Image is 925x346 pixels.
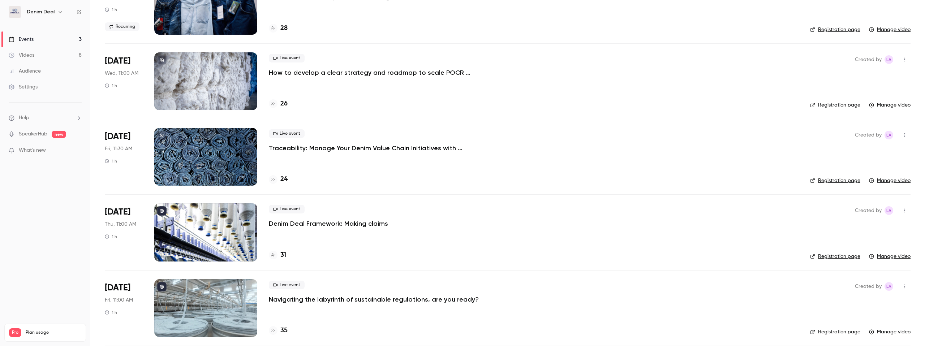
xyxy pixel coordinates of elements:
[105,297,133,304] span: Fri, 11:00 AM
[269,68,486,77] a: How to develop a clear strategy and roadmap to scale POCR cotton as a brand?
[105,206,130,218] span: [DATE]
[869,26,911,33] a: Manage video
[855,206,882,215] span: Created by
[52,131,66,138] span: new
[886,206,891,215] span: LA
[269,295,479,304] a: Navigating the labyrinth of sustainable regulations, are you ready?
[105,310,117,315] div: 1 h
[269,54,305,62] span: Live event
[27,8,55,16] h6: Denim Deal
[9,6,21,18] img: Denim Deal
[885,206,893,215] span: Lavinia Aparaschivei
[269,174,288,184] a: 24
[105,22,139,31] span: Recurring
[855,55,882,64] span: Created by
[19,114,29,122] span: Help
[105,83,117,88] div: 1 h
[869,253,911,260] a: Manage video
[269,219,388,228] a: Denim Deal Framework: Making claims
[869,101,911,109] a: Manage video
[269,281,305,289] span: Live event
[105,52,143,110] div: May 28 Wed, 11:00 AM (Europe/Berlin)
[105,7,117,13] div: 1 h
[886,131,891,139] span: LA
[810,26,860,33] a: Registration page
[105,279,143,337] div: Apr 4 Fri, 11:00 AM (Europe/Madrid)
[269,144,486,152] a: Traceability: Manage Your Denim Value Chain Initiatives with Confidence
[886,282,891,291] span: LA
[280,326,288,336] h4: 35
[855,282,882,291] span: Created by
[869,328,911,336] a: Manage video
[810,177,860,184] a: Registration page
[885,55,893,64] span: Lavinia Aparaschivei
[9,328,21,337] span: Pro
[105,70,138,77] span: Wed, 11:00 AM
[9,36,34,43] div: Events
[886,55,891,64] span: LA
[269,23,288,33] a: 28
[869,177,911,184] a: Manage video
[105,158,117,164] div: 1 h
[26,330,81,336] span: Plan usage
[885,282,893,291] span: Lavinia Aparaschivei
[280,99,288,109] h4: 26
[269,326,288,336] a: 35
[19,130,47,138] a: SpeakerHub
[280,23,288,33] h4: 28
[269,250,286,260] a: 31
[19,147,46,154] span: What's new
[269,205,305,213] span: Live event
[855,131,882,139] span: Created by
[9,68,41,75] div: Audience
[73,147,82,154] iframe: Noticeable Trigger
[105,131,130,142] span: [DATE]
[9,83,38,91] div: Settings
[810,253,860,260] a: Registration page
[9,114,82,122] li: help-dropdown-opener
[280,174,288,184] h4: 24
[105,203,143,261] div: Apr 10 Thu, 11:00 AM (Europe/Berlin)
[105,234,117,239] div: 1 h
[105,282,130,294] span: [DATE]
[885,131,893,139] span: Lavinia Aparaschivei
[105,55,130,67] span: [DATE]
[105,145,132,152] span: Fri, 11:30 AM
[269,129,305,138] span: Live event
[280,250,286,260] h4: 31
[269,99,288,109] a: 26
[9,52,34,59] div: Videos
[105,221,136,228] span: Thu, 11:00 AM
[810,101,860,109] a: Registration page
[810,328,860,336] a: Registration page
[105,128,143,186] div: May 23 Fri, 11:30 AM (Europe/Amsterdam)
